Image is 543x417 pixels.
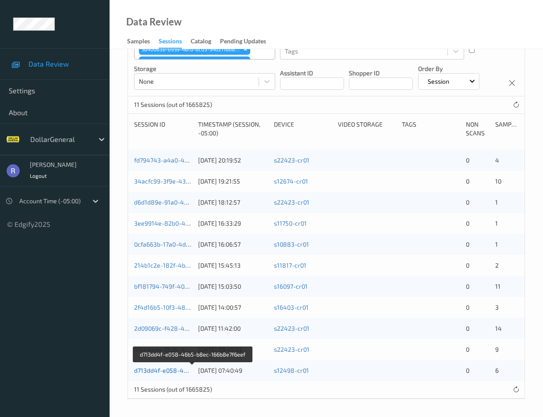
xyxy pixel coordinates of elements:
[198,219,268,228] div: [DATE] 16:33:29
[198,198,268,207] div: [DATE] 18:12:57
[466,120,489,138] div: Non Scans
[466,219,469,227] span: 0
[198,240,268,249] div: [DATE] 16:06:57
[134,156,251,164] a: fd794743-a4a0-47f3-8192-fd1eac4cbc30
[134,385,212,394] p: 11 Sessions (out of 1665825)
[274,198,309,206] a: s22423-cr01
[349,69,413,78] p: Shopper ID
[134,219,254,227] a: 3ee9914e-82b0-4206-92ca-c0acdcfeea7b
[418,64,479,73] p: Order By
[466,262,469,269] span: 0
[134,346,256,353] a: 41c4aeaa-0b2b-4d65-8d95-78fc881a6e24
[495,219,498,227] span: 1
[198,303,268,312] div: [DATE] 14:00:57
[274,177,308,185] a: s12674-cr01
[495,262,499,269] span: 2
[466,325,469,332] span: 0
[134,304,251,311] a: 2f4d16b5-10f3-486c-95ef-1e4525b33357
[274,325,309,332] a: s22423-cr01
[220,37,266,48] div: Pending Updates
[134,177,253,185] a: 34acfc99-3f9e-430a-82e7-77d0a22a80d6
[466,346,469,353] span: 0
[159,35,191,49] a: Sessions
[134,198,254,206] a: d6d1d89e-91a0-48f0-9205-bb25c51903d0
[425,77,452,86] p: Session
[191,37,211,48] div: Catalog
[134,240,250,248] a: 0cfa663b-17a0-4d1c-b92f-49ddc2634d7f
[466,156,469,164] span: 0
[220,35,275,48] a: Pending Updates
[127,37,150,48] div: Samples
[274,346,309,353] a: s22423-cr01
[280,69,344,78] p: Assistant ID
[466,283,469,290] span: 0
[466,367,469,374] span: 0
[274,262,306,269] a: s11817-cr01
[495,156,499,164] span: 4
[198,282,268,291] div: [DATE] 15:03:50
[134,120,192,138] div: Session ID
[198,366,268,375] div: [DATE] 07:40:49
[134,64,275,73] p: Storage
[466,240,469,248] span: 0
[134,100,212,109] p: 11 Sessions (out of 1665825)
[274,120,332,138] div: Device
[495,325,502,332] span: 14
[495,240,498,248] span: 1
[198,261,268,270] div: [DATE] 15:45:13
[134,262,249,269] a: 214b1c2e-182f-4be3-92b5-4cff41716724
[274,156,309,164] a: s22423-cr01
[134,283,250,290] a: bf181794-749f-40e2-8063-ed37c2fb2cdc
[274,304,309,311] a: s16403-cr01
[198,177,268,186] div: [DATE] 19:21:55
[495,120,518,138] div: Samples
[126,18,181,26] div: Data Review
[134,325,250,332] a: 2d09069c-f428-47f7-bc52-f1e155351205
[495,304,499,311] span: 3
[495,283,500,290] span: 11
[198,156,268,165] div: [DATE] 20:19:52
[495,177,501,185] span: 10
[127,35,159,48] a: Samples
[495,367,499,374] span: 6
[274,283,308,290] a: s16097-cr01
[495,346,499,353] span: 9
[274,240,309,248] a: s10883-cr01
[466,304,469,311] span: 0
[134,367,252,374] a: d713dd4f-e058-46b5-b8ec-166b8e7f6eef
[274,219,307,227] a: s11750-cr01
[466,177,469,185] span: 0
[198,120,268,138] div: Timestamp (Session, -05:00)
[198,345,268,354] div: [DATE] 09:45:02
[191,35,220,48] a: Catalog
[198,324,268,333] div: [DATE] 11:42:00
[274,367,309,374] a: s12498-cr01
[402,120,460,138] div: Tags
[159,37,182,49] div: Sessions
[495,198,498,206] span: 1
[241,57,250,68] div: Remove 3da344b1-eea8-4bf4-af05-9a947e0e07cf
[466,198,469,206] span: 0
[139,57,241,68] div: 3da344b1-eea8-4bf4-af05-9a947e0e07cf
[338,120,396,138] div: Video Storage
